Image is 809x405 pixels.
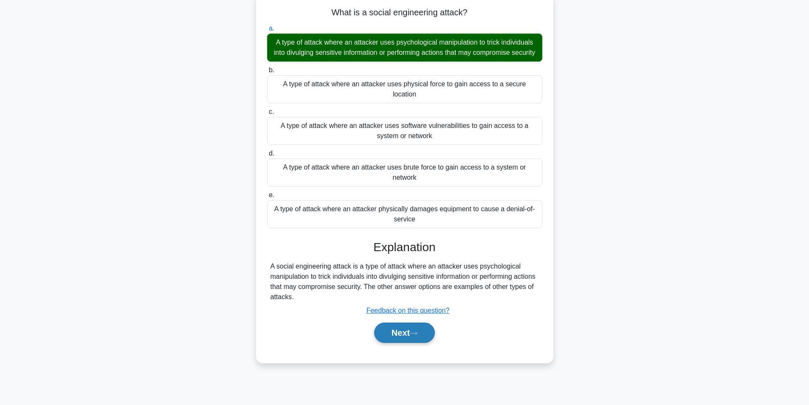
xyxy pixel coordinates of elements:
h3: Explanation [272,240,537,255]
h5: What is a social engineering attack? [266,7,543,18]
div: A type of attack where an attacker physically damages equipment to cause a denial-of-service [267,200,542,228]
span: d. [269,150,274,157]
span: a. [269,25,274,32]
span: e. [269,191,274,198]
button: Next [374,323,435,343]
div: A social engineering attack is a type of attack where an attacker uses psychological manipulation... [271,261,539,302]
span: c. [269,108,274,115]
div: A type of attack where an attacker uses software vulnerabilities to gain access to a system or ne... [267,117,542,145]
div: A type of attack where an attacker uses physical force to gain access to a secure location [267,75,542,103]
div: A type of attack where an attacker uses psychological manipulation to trick individuals into divu... [267,34,542,62]
a: Feedback on this question? [366,307,450,314]
span: b. [269,66,274,74]
div: A type of attack where an attacker uses brute force to gain access to a system or network [267,159,542,187]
